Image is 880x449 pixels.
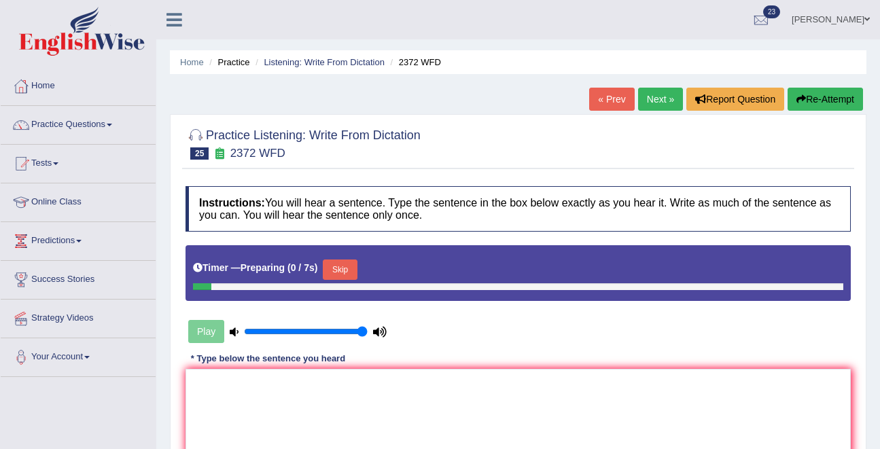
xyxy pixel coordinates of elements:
button: Report Question [686,88,784,111]
a: Tests [1,145,156,179]
h2: Practice Listening: Write From Dictation [186,126,421,160]
a: « Prev [589,88,634,111]
a: Strategy Videos [1,300,156,334]
b: ) [315,262,318,273]
button: Skip [323,259,357,280]
small: 2372 WFD [230,147,285,160]
h5: Timer — [193,263,317,273]
li: 2372 WFD [387,56,441,69]
small: Exam occurring question [212,147,226,160]
a: Next » [638,88,683,111]
a: Home [1,67,156,101]
span: 23 [763,5,780,18]
b: ( [287,262,291,273]
a: Home [180,57,204,67]
button: Re-Attempt [788,88,863,111]
b: Preparing [241,262,285,273]
b: 0 / 7s [291,262,315,273]
a: Success Stories [1,261,156,295]
h4: You will hear a sentence. Type the sentence in the box below exactly as you hear it. Write as muc... [186,186,851,232]
span: 25 [190,147,209,160]
div: * Type below the sentence you heard [186,352,351,365]
li: Practice [206,56,249,69]
b: Instructions: [199,197,265,209]
a: Predictions [1,222,156,256]
a: Your Account [1,338,156,372]
a: Online Class [1,183,156,217]
a: Practice Questions [1,106,156,140]
a: Listening: Write From Dictation [264,57,385,67]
